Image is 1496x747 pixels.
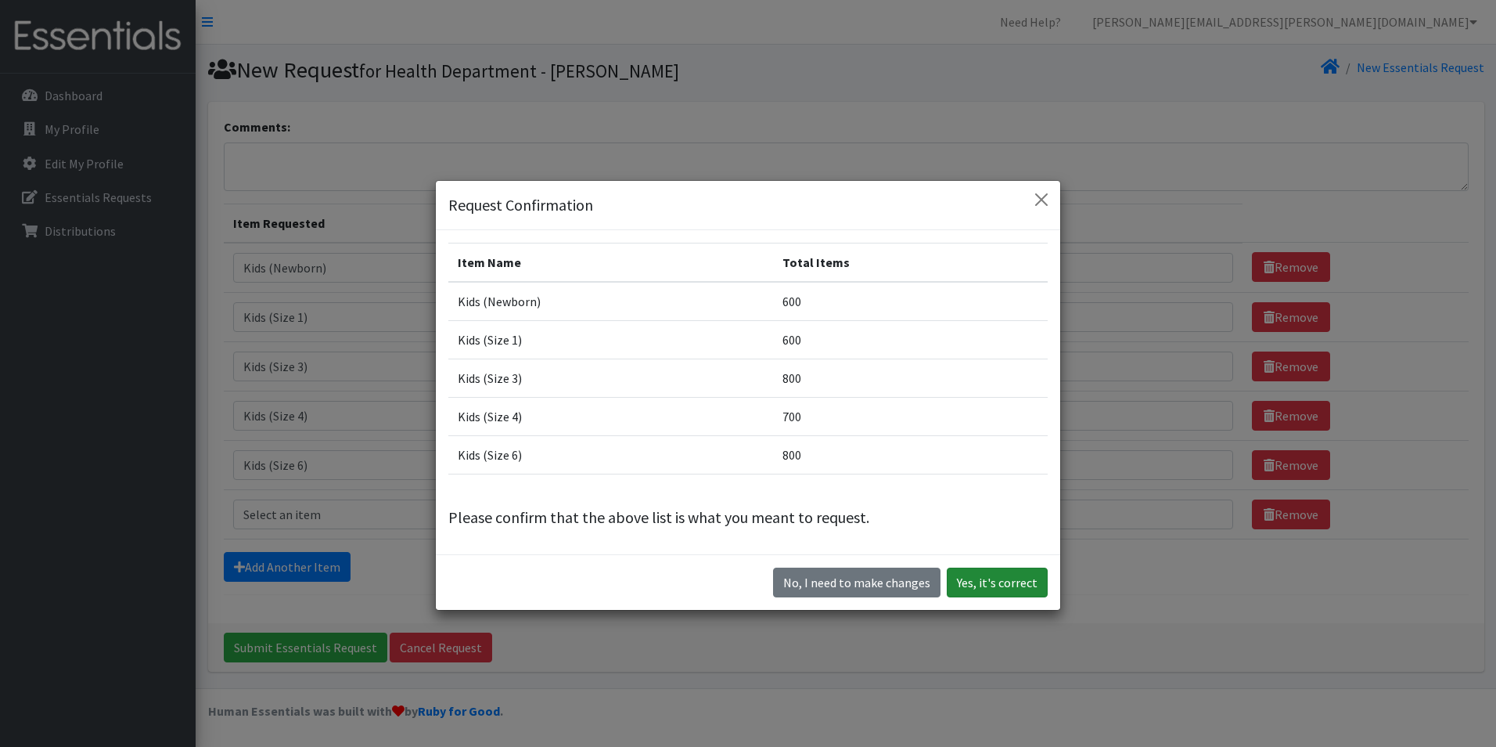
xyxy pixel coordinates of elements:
button: Yes, it's correct [947,568,1048,597]
button: No I need to make changes [773,568,940,597]
p: Please confirm that the above list is what you meant to request. [448,506,1048,529]
td: Kids (Size 4) [448,398,773,436]
th: Total Items [773,244,1048,283]
td: Kids (Size 1) [448,321,773,359]
td: Kids (Newborn) [448,282,773,321]
td: 600 [773,321,1048,359]
h5: Request Confirmation [448,193,593,217]
th: Item Name [448,244,773,283]
td: 600 [773,282,1048,321]
button: Close [1029,187,1054,212]
td: 700 [773,398,1048,436]
td: 800 [773,436,1048,475]
td: 800 [773,359,1048,398]
td: Kids (Size 6) [448,436,773,475]
td: Kids (Size 3) [448,359,773,398]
